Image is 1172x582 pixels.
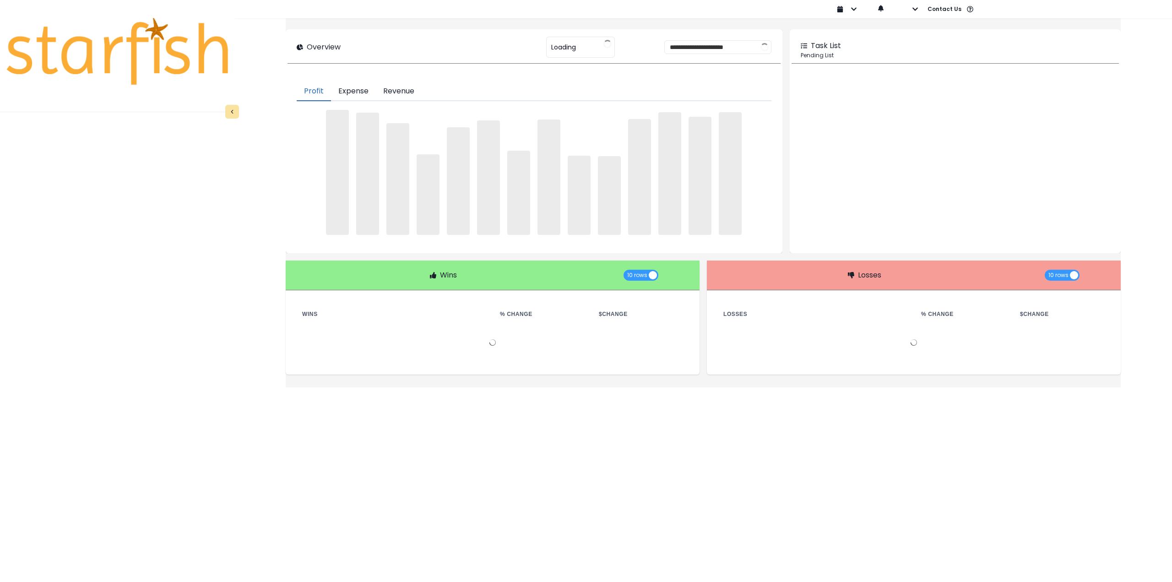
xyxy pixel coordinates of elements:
span: ‌ [689,117,711,235]
p: Overview [307,42,341,53]
th: $ Change [1013,309,1112,320]
span: Loading [551,38,576,57]
span: ‌ [598,156,621,235]
p: Pending List [801,51,1110,60]
span: ‌ [719,112,742,235]
span: ‌ [537,120,560,235]
span: ‌ [568,156,591,235]
p: Losses [858,270,881,281]
th: % Change [914,309,1013,320]
button: Revenue [376,82,422,101]
span: ‌ [356,113,379,235]
th: $ Change [591,309,690,320]
span: ‌ [386,123,409,235]
span: ‌ [447,127,470,235]
button: Profit [297,82,331,101]
span: ‌ [326,110,349,235]
span: 10 rows [627,270,647,281]
p: Task List [811,40,841,51]
span: ‌ [507,151,530,235]
span: ‌ [477,120,500,235]
p: Wins [440,270,457,281]
span: ‌ [658,112,681,235]
button: Expense [331,82,376,101]
span: ‌ [628,119,651,235]
th: Wins [295,309,493,320]
th: % Change [493,309,591,320]
th: Losses [716,309,914,320]
span: 10 rows [1048,270,1069,281]
span: ‌ [417,154,439,235]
